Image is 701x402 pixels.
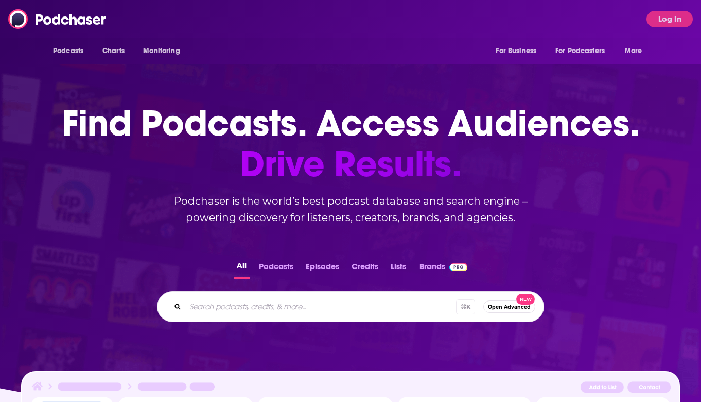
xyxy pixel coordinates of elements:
span: Drive Results. [62,144,640,185]
span: New [516,294,535,305]
div: Search podcasts, credits, & more... [157,291,544,322]
button: open menu [618,41,655,61]
a: Charts [96,41,131,61]
button: Credits [348,259,381,279]
span: Monitoring [143,44,180,58]
button: Episodes [303,259,342,279]
button: open menu [549,41,620,61]
button: Open AdvancedNew [483,300,535,313]
button: open menu [488,41,549,61]
h1: Find Podcasts. Access Audiences. [62,103,640,185]
button: All [234,259,250,279]
button: Log In [646,11,693,27]
span: Charts [102,44,125,58]
span: ⌘ K [456,299,475,314]
button: Lists [388,259,409,279]
span: For Business [496,44,536,58]
span: More [625,44,642,58]
span: Podcasts [53,44,83,58]
img: Podchaser - Follow, Share and Rate Podcasts [8,9,107,29]
img: Podcast Insights Header [30,380,671,397]
input: Search podcasts, credits, & more... [185,298,456,315]
span: For Podcasters [555,44,605,58]
span: Open Advanced [488,304,531,310]
button: open menu [136,41,193,61]
button: open menu [46,41,97,61]
button: Podcasts [256,259,296,279]
img: Podchaser Pro [449,263,467,271]
h2: Podchaser is the world’s best podcast database and search engine – powering discovery for listene... [145,193,556,226]
a: BrandsPodchaser Pro [419,259,467,279]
